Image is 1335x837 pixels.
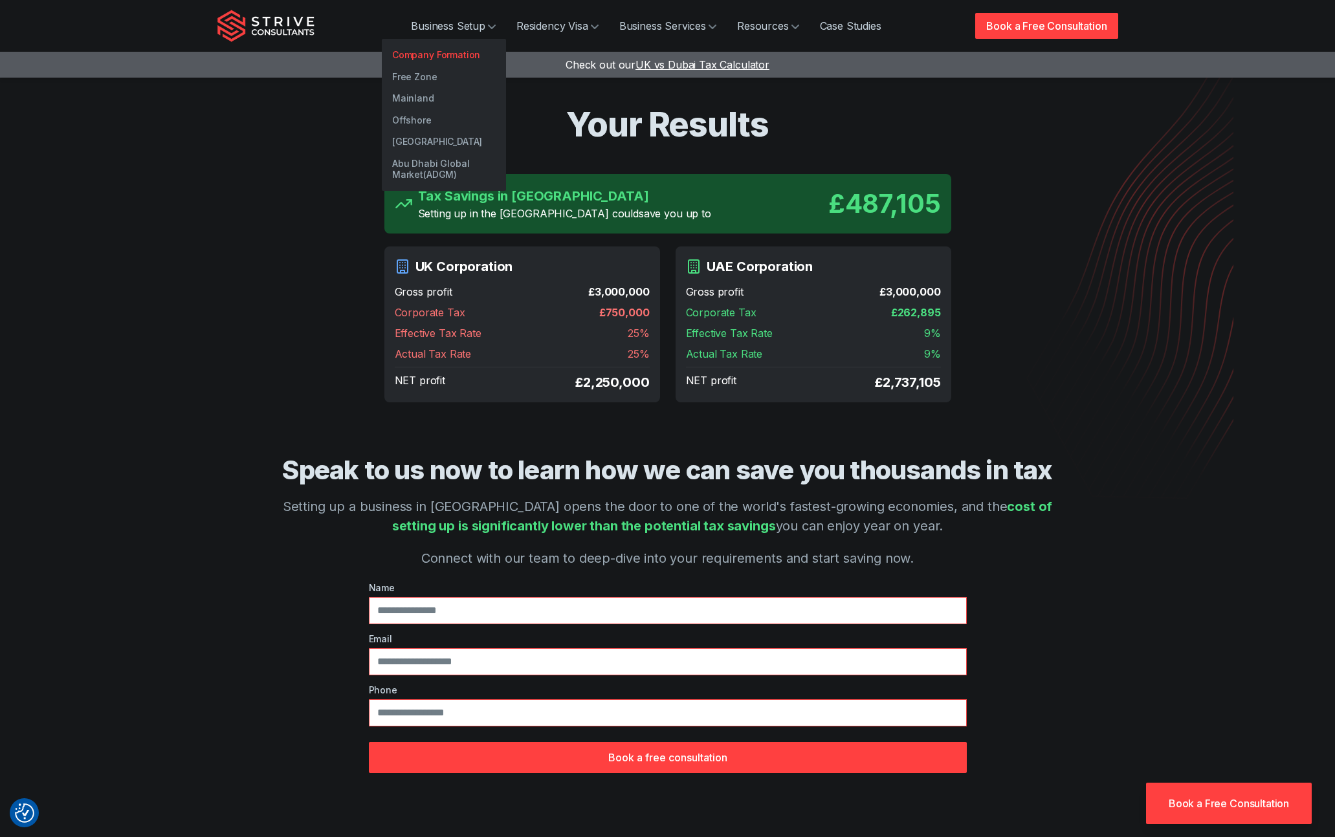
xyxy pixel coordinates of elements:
img: Strive Consultants [217,10,314,42]
p: Setting up in the [GEOGRAPHIC_DATA] could save you up to [418,206,711,221]
h1: Your Results [269,103,1066,146]
a: Free Zone [382,66,506,88]
span: £ 262,895 [891,305,941,320]
span: 9 % [924,325,941,341]
span: 9 % [924,346,941,362]
p: Connect with our team to deep-dive into your requirements and start saving now. [269,536,1066,568]
span: £ 2,737,105 [875,373,940,392]
span: NET profit [395,373,445,392]
a: Book a Free Consultation [975,13,1118,39]
span: £ 3,000,000 [588,284,649,299]
span: £ 3,000,000 [879,284,940,299]
a: Mainland [382,87,506,109]
a: Residency Visa [506,13,609,39]
a: Offshore [382,109,506,131]
label: Phone [369,683,967,697]
span: Actual Tax Rate [395,346,472,362]
h3: Tax Savings in [GEOGRAPHIC_DATA] [418,186,711,206]
p: Setting up a business in [GEOGRAPHIC_DATA] opens the door to one of the world's fastest-growing e... [269,497,1066,536]
label: Name [369,581,967,594]
label: Email [369,632,967,646]
a: Case Studies [810,13,892,39]
a: Abu Dhabi Global Market(ADGM) [382,153,506,186]
span: Corporate Tax [686,305,756,320]
span: UK vs Dubai Tax Calculator [635,58,769,71]
span: 25 % [628,325,650,341]
button: Book a free consultation [369,742,967,773]
span: £ 2,250,000 [575,373,649,392]
span: Gross profit [395,284,452,299]
div: £ 487,105 [828,184,941,223]
span: £ 750,000 [599,305,650,320]
a: Company Formation [382,44,506,66]
a: [GEOGRAPHIC_DATA] [382,131,506,153]
span: Actual Tax Rate [686,346,763,362]
button: Consent Preferences [15,803,34,823]
h3: UAE Corporation [707,257,813,276]
a: Business Services [609,13,727,39]
h2: Speak to us now to learn how we can save you thousands in tax [269,454,1066,486]
span: Gross profit [686,284,744,299]
h3: UK Corporation [415,257,513,276]
a: Resources [727,13,810,39]
span: Effective Tax Rate [395,325,481,341]
span: 25 % [628,346,650,362]
img: Revisit consent button [15,803,34,823]
span: NET profit [686,373,736,392]
a: Book a Free Consultation [1146,783,1312,824]
span: Corporate Tax [395,305,465,320]
span: Effective Tax Rate [686,325,773,341]
a: Check out ourUK vs Dubai Tax Calculator [566,58,769,71]
a: Business Setup [401,13,506,39]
